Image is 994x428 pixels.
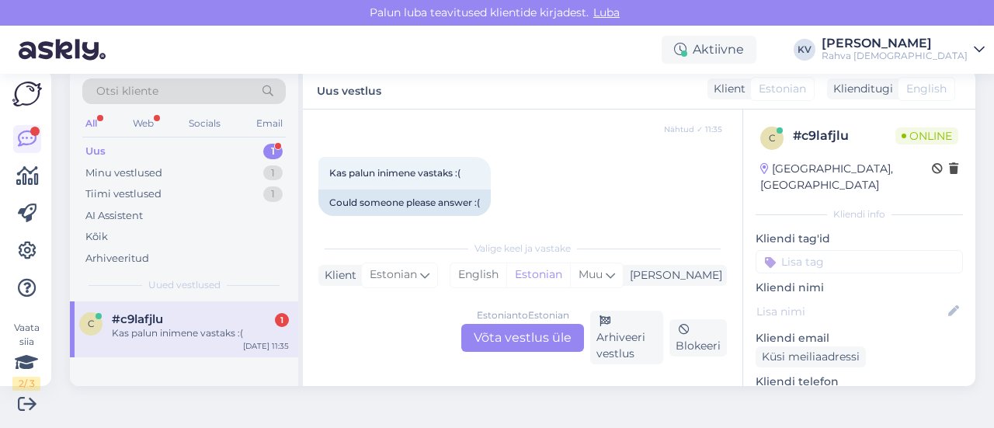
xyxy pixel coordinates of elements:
p: Kliendi nimi [756,280,963,296]
div: Vaata siia [12,321,40,391]
div: [PERSON_NAME] [822,37,968,50]
div: Klient [707,81,745,97]
div: Email [253,113,286,134]
span: Luba [589,5,624,19]
div: Arhiveeri vestlus [590,311,663,364]
span: Estonian [759,81,806,97]
label: Uus vestlus [317,78,381,99]
div: 1 [263,186,283,202]
span: Kas palun inimene vastaks :( [329,167,461,179]
div: [DATE] 11:35 [243,340,289,352]
span: Otsi kliente [96,83,158,99]
div: Uus [85,144,106,159]
span: c [88,318,95,329]
span: c [769,132,776,144]
div: Küsi meiliaadressi [756,346,866,367]
span: English [906,81,947,97]
a: [PERSON_NAME]Rahva [DEMOGRAPHIC_DATA] [822,37,985,62]
span: 11:47 [323,217,381,228]
div: Klient [318,267,356,284]
div: Kas palun inimene vastaks :( [112,326,289,340]
span: Online [895,127,958,144]
div: 1 [263,165,283,181]
div: [PERSON_NAME] [624,267,722,284]
div: Tiimi vestlused [85,186,162,202]
div: Aktiivne [662,36,756,64]
div: Valige keel ja vastake [318,242,727,256]
div: 1 [275,313,289,327]
div: Arhiveeritud [85,251,149,266]
div: 2 / 3 [12,377,40,391]
div: Blokeeri [669,319,727,357]
div: Võta vestlus üle [461,324,584,352]
div: Minu vestlused [85,165,162,181]
span: Uued vestlused [148,278,221,292]
img: Askly Logo [12,82,42,106]
div: Rahva [DEMOGRAPHIC_DATA] [822,50,968,62]
div: 1 [263,144,283,159]
div: Estonian [506,263,570,287]
input: Lisa tag [756,250,963,273]
div: Klienditugi [827,81,893,97]
div: AI Assistent [85,208,143,224]
span: #c9lafjlu [112,312,163,326]
div: English [450,263,506,287]
p: Kliendi tag'id [756,231,963,247]
input: Lisa nimi [756,303,945,320]
span: Nähtud ✓ 11:35 [664,124,722,135]
span: Estonian [370,266,417,284]
div: Kliendi info [756,207,963,221]
div: Could someone please answer :( [318,190,491,216]
div: All [82,113,100,134]
div: Web [130,113,157,134]
p: Kliendi telefon [756,374,963,390]
div: Kõik [85,229,108,245]
span: Muu [579,267,603,281]
p: Kliendi email [756,330,963,346]
div: # c9lafjlu [793,127,895,145]
div: KV [794,39,815,61]
div: Estonian to Estonian [477,308,569,322]
div: Socials [186,113,224,134]
div: [GEOGRAPHIC_DATA], [GEOGRAPHIC_DATA] [760,161,932,193]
